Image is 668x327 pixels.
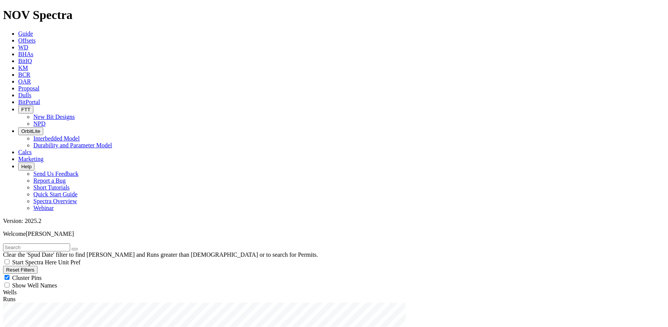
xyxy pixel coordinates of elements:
a: WD [18,44,28,51]
button: Reset Filters [3,266,38,274]
a: Offsets [18,37,36,44]
span: Help [21,164,31,169]
a: Dulls [18,92,31,98]
input: Start Spectra Here [5,259,9,264]
button: Help [18,163,34,171]
a: Short Tutorials [33,184,70,191]
a: Quick Start Guide [33,191,77,197]
span: Start Spectra Here [12,259,56,265]
span: Cluster Pins [12,275,42,281]
span: [PERSON_NAME] [26,231,74,237]
a: Calcs [18,149,32,155]
a: BitPortal [18,99,40,105]
a: Spectra Overview [33,198,77,204]
button: OrbitLite [18,127,43,135]
a: Guide [18,30,33,37]
div: Runs [3,296,665,303]
a: BHAs [18,51,33,57]
span: FTT [21,107,30,112]
div: Wells [3,289,665,296]
div: Version: 2025.2 [3,218,665,224]
a: Send Us Feedback [33,171,78,177]
a: Proposal [18,85,39,92]
span: OrbitLite [21,128,40,134]
a: BCR [18,71,30,78]
span: Show Well Names [12,282,57,289]
span: Clear the 'Spud Date' filter to find [PERSON_NAME] and Runs greater than [DEMOGRAPHIC_DATA] or to... [3,251,318,258]
a: Webinar [33,205,54,211]
a: Report a Bug [33,177,66,184]
a: NPD [33,120,45,127]
span: Unit Pref [58,259,80,265]
a: BitIQ [18,58,32,64]
h1: NOV Spectra [3,8,665,22]
a: Interbedded Model [33,135,80,142]
a: Durability and Parameter Model [33,142,112,148]
input: Search [3,243,70,251]
a: New Bit Designs [33,114,75,120]
button: FTT [18,106,33,114]
a: OAR [18,78,31,85]
a: KM [18,65,28,71]
a: Marketing [18,156,44,162]
p: Welcome [3,231,665,237]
